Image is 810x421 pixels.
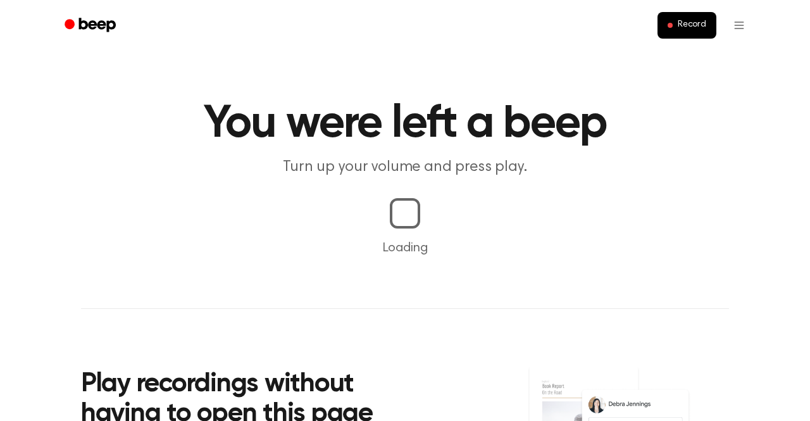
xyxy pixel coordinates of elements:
[678,20,706,31] span: Record
[162,157,648,178] p: Turn up your volume and press play.
[81,101,729,147] h1: You were left a beep
[56,13,127,38] a: Beep
[15,239,795,258] p: Loading
[657,12,716,39] button: Record
[724,10,754,41] button: Open menu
